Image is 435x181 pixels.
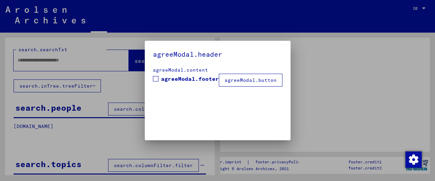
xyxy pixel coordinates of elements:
[219,74,282,87] button: agreeModal.button
[153,67,282,74] div: agreeModal.content
[405,151,422,168] img: Zustimmung ändern
[153,49,282,60] h5: agreeModal.header
[405,151,421,167] div: Zustimmung ändern
[161,75,219,83] span: agreeModal.footer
